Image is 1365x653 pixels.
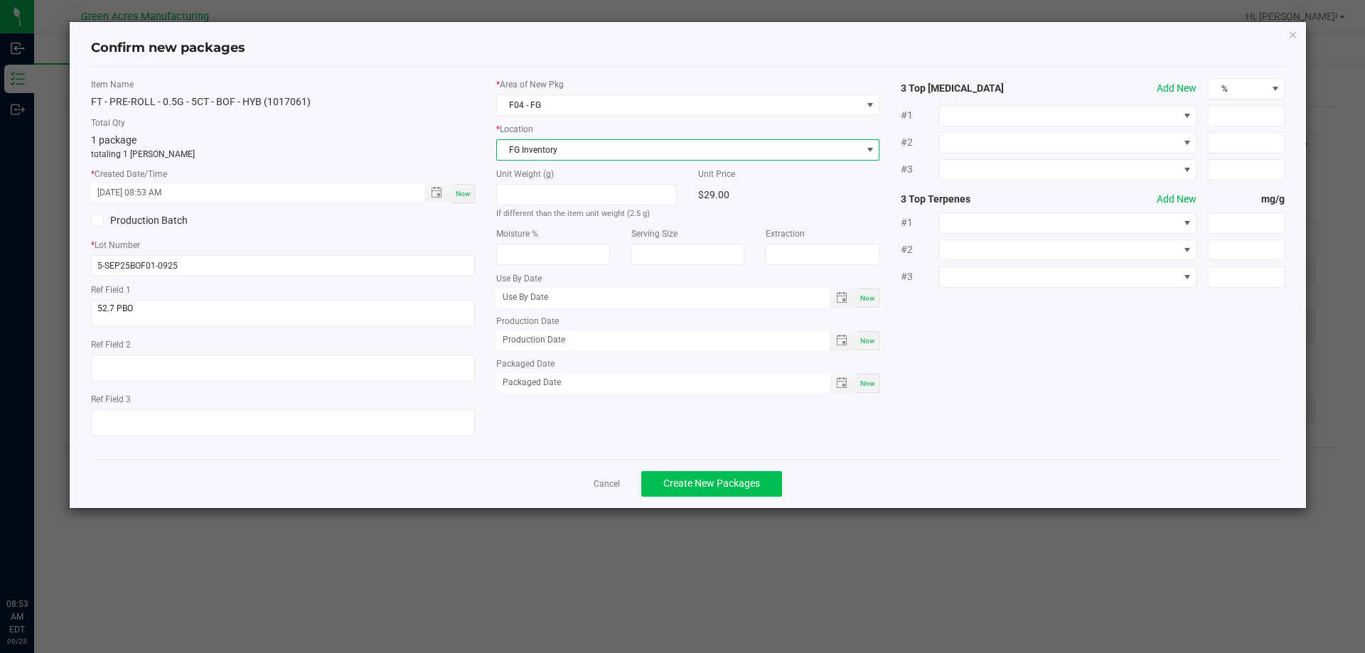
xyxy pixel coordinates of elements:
[496,209,650,218] small: If different than the item unit weight (2.5 g)
[496,357,880,370] label: Packaged Date
[901,242,939,257] span: #2
[830,374,857,393] span: Toggle popup
[496,315,880,328] label: Production Date
[1208,192,1285,207] strong: mg/g
[91,213,272,228] label: Production Batch
[456,190,471,198] span: Now
[91,338,475,351] label: Ref Field 2
[663,477,760,489] span: Create New Packages
[496,288,815,306] input: Use By Date
[830,331,857,350] span: Toggle popup
[698,168,879,180] label: Unit Price
[496,227,610,240] label: Moisture %
[860,379,875,387] span: Now
[901,215,939,230] span: #1
[91,168,475,180] label: Created Date/Time
[901,162,939,177] span: #3
[496,272,880,285] label: Use By Date
[496,374,815,392] input: Packaged Date
[901,192,1054,207] strong: 3 Top Terpenes
[91,184,409,202] input: Created Datetime
[698,184,879,205] div: $29.00
[860,294,875,302] span: Now
[91,148,475,161] p: totaling 1 [PERSON_NAME]
[860,337,875,345] span: Now
[497,95,862,115] span: F04 - FG
[496,331,815,349] input: Production Date
[1209,79,1266,99] span: %
[901,108,939,123] span: #1
[496,168,678,180] label: Unit Weight (g)
[91,393,475,406] label: Ref Field 3
[497,140,862,160] span: FG Inventory
[641,471,782,497] button: Create New Packages
[91,134,136,146] span: 1 package
[1157,81,1197,96] button: Add New
[830,288,857,308] span: Toggle popup
[91,39,1285,58] h4: Confirm new packages
[496,78,880,91] label: Area of New Pkg
[901,269,939,284] span: #3
[91,117,475,129] label: Total Qty
[91,284,475,296] label: Ref Field 1
[766,227,879,240] label: Extraction
[901,135,939,150] span: #2
[91,95,475,109] div: FT - PRE-ROLL - 0.5G - 5CT - BOF - HYB (1017061)
[901,81,1054,96] strong: 3 Top [MEDICAL_DATA]
[496,123,880,136] label: Location
[424,184,452,202] span: Toggle popup
[1157,192,1197,207] button: Add New
[91,239,475,252] label: Lot Number
[631,227,745,240] label: Serving Size
[594,478,620,490] a: Cancel
[91,78,475,91] label: Item Name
